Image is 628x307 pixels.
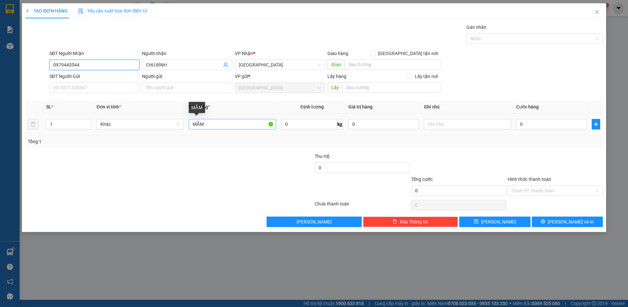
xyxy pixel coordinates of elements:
input: 0 [348,119,419,129]
span: Giao [327,59,345,70]
input: Dọc đường [342,82,441,93]
button: Close [588,3,606,22]
button: printer[PERSON_NAME] và In [532,217,603,227]
span: Định lượng [301,104,324,109]
span: plus [25,9,30,13]
span: Đà Lạt [239,60,321,70]
label: Gán nhãn [466,25,486,30]
div: Người nhận [142,50,232,57]
span: Lấy hàng [327,74,346,79]
button: delete [28,119,38,129]
span: Lấy tận nơi [412,73,441,80]
span: [PERSON_NAME] [481,218,516,225]
input: Ghi Chú [424,119,511,129]
div: SĐT Người Nhận [49,50,139,57]
span: Giá trị hàng [348,104,373,109]
span: kg [337,119,343,129]
span: Giao hàng [327,51,348,56]
span: [PERSON_NAME] [297,218,332,225]
div: Chưa thanh toán [314,200,410,212]
label: Hình thức thanh toán [508,177,551,182]
span: Yêu cầu xuất hóa đơn điện tử [78,8,147,13]
span: Xóa Thông tin [400,218,428,225]
span: save [474,219,479,224]
span: printer [541,219,545,224]
span: delete [392,219,397,224]
span: Đơn vị tính [96,104,121,109]
input: VD: Bàn, Ghế [189,119,276,129]
button: save[PERSON_NAME] [459,217,530,227]
img: icon [78,9,83,14]
span: TẠO ĐƠN HÀNG [25,8,68,13]
input: Dọc đường [345,59,441,70]
span: Tổng cước [411,177,433,182]
div: MẮM [189,102,205,113]
button: deleteXóa Thông tin [363,217,458,227]
div: Tổng: 1 [28,138,242,145]
span: [GEOGRAPHIC_DATA] tận nơi [375,50,441,57]
span: Cước hàng [516,104,539,109]
th: Ghi chú [421,101,514,113]
button: [PERSON_NAME] [267,217,362,227]
div: SĐT Người Gửi [49,73,139,80]
span: plus [592,122,600,127]
span: close [594,10,600,15]
button: plus [592,119,600,129]
span: SL [46,104,51,109]
span: Khác [100,119,180,129]
span: [PERSON_NAME] và In [548,218,594,225]
span: Đà Nẵng [239,83,321,93]
span: Thu Hộ [315,154,330,159]
span: Lấy [327,82,342,93]
span: user-add [223,62,228,67]
div: VP gửi [235,73,325,80]
span: VP Nhận [235,51,253,56]
div: Người gửi [142,73,232,80]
